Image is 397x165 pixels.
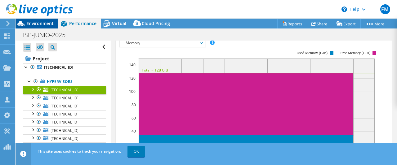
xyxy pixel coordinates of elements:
[132,142,136,147] text: 20
[26,20,54,26] span: Environment
[277,19,307,28] a: Reports
[69,20,96,26] span: Performance
[380,4,390,14] span: FM
[341,7,347,12] svg: \n
[340,51,370,55] text: Free Memory (GiB)
[51,136,78,141] span: [TECHNICAL_ID]
[51,128,78,133] span: [TECHNICAL_ID]
[307,19,332,28] a: Share
[127,146,145,157] a: OK
[23,110,106,118] a: [TECHNICAL_ID]
[132,115,136,121] text: 60
[23,94,106,102] a: [TECHNICAL_ID]
[38,149,121,154] span: This site uses cookies to track your navigation.
[51,95,78,101] span: [TECHNICAL_ID]
[129,62,136,67] text: 140
[132,128,136,134] text: 40
[132,102,136,107] text: 80
[123,39,202,47] span: Memory
[51,87,78,93] span: [TECHNICAL_ID]
[51,111,78,117] span: [TECHNICAL_ID]
[23,118,106,126] a: [TECHNICAL_ID]
[142,67,168,73] text: Total = 128 GiB
[51,103,78,109] span: [TECHNICAL_ID]
[23,54,106,63] a: Project
[112,20,126,26] span: Virtual
[129,76,136,81] text: 120
[332,19,361,28] a: Export
[297,51,328,55] text: Used Memory (GiB)
[142,20,170,26] span: Cloud Pricing
[20,32,75,38] h1: ISP-JUNIO-2025
[23,86,106,94] a: [TECHNICAL_ID]
[51,119,78,125] span: [TECHNICAL_ID]
[23,134,106,142] a: [TECHNICAL_ID]
[44,65,73,70] b: [TECHNICAL_ID]
[23,126,106,134] a: [TECHNICAL_ID]
[360,19,389,28] a: More
[23,102,106,110] a: [TECHNICAL_ID]
[129,89,136,94] text: 100
[23,63,106,72] a: [TECHNICAL_ID]
[23,78,106,86] a: Hypervisors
